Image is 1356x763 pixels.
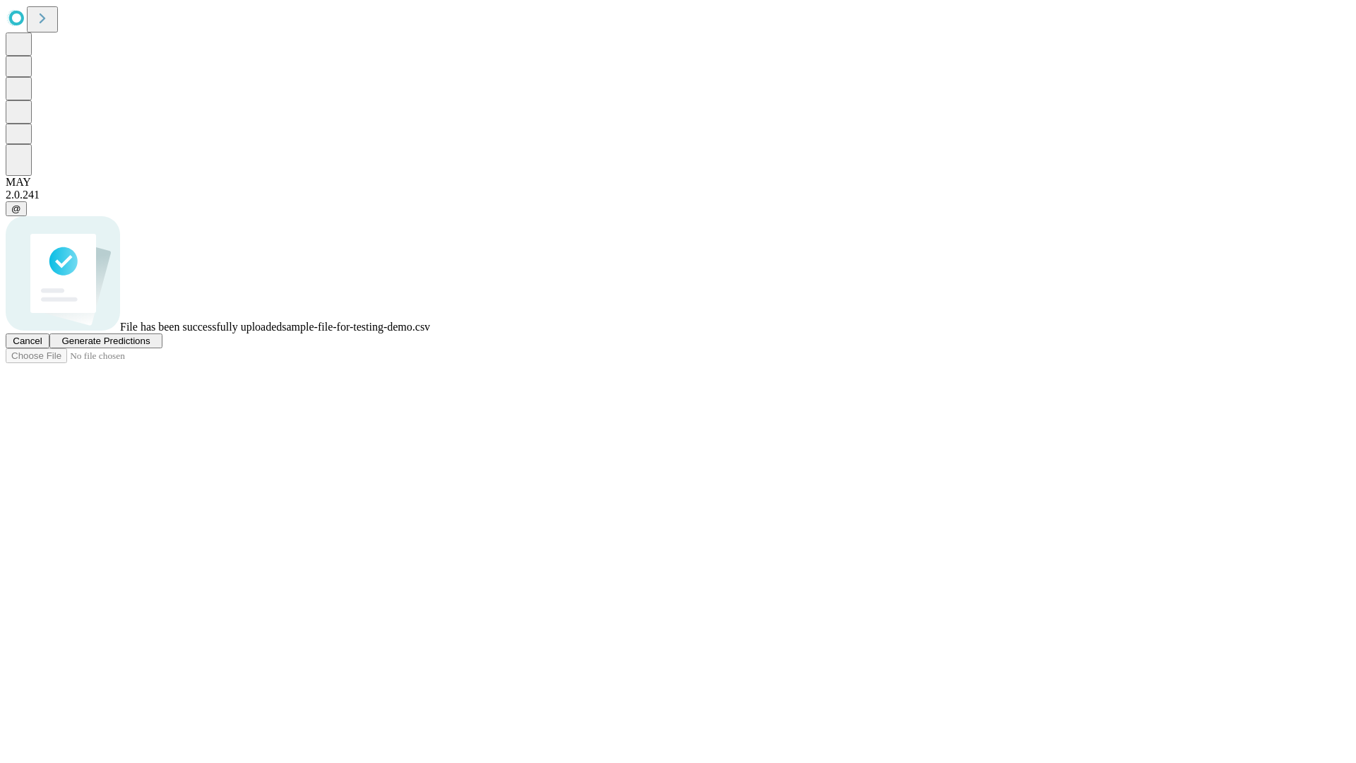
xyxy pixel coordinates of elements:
span: sample-file-for-testing-demo.csv [282,321,430,333]
button: @ [6,201,27,216]
span: @ [11,203,21,214]
span: File has been successfully uploaded [120,321,282,333]
div: MAY [6,176,1350,189]
button: Generate Predictions [49,333,162,348]
span: Cancel [13,336,42,346]
div: 2.0.241 [6,189,1350,201]
span: Generate Predictions [61,336,150,346]
button: Cancel [6,333,49,348]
